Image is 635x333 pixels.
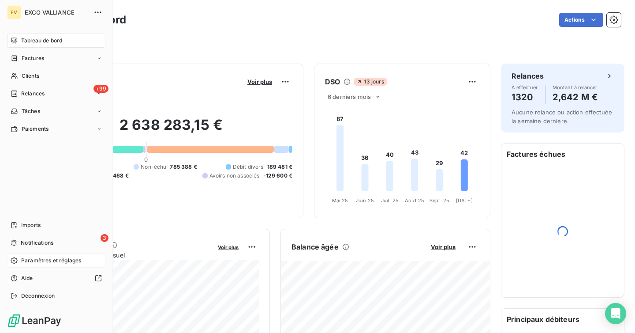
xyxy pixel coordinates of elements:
span: 13 jours [354,78,386,86]
tspan: Juin 25 [356,197,374,204]
div: Open Intercom Messenger [605,303,626,324]
span: Relances [21,90,45,98]
span: À effectuer [512,85,538,90]
span: Débit divers [233,163,264,171]
div: EV [7,5,21,19]
span: Non-échu [141,163,166,171]
h6: DSO [325,76,340,87]
tspan: [DATE] [456,197,473,204]
span: Déconnexion [21,292,55,300]
button: Actions [559,13,603,27]
span: Clients [22,72,39,80]
span: Tableau de bord [21,37,62,45]
span: Avoirs non associés [209,172,260,180]
span: Montant à relancer [553,85,598,90]
span: EXCO VALLIANCE [25,9,88,16]
span: Aide [21,274,33,282]
h2: 2 638 283,15 € [50,116,292,143]
span: Paramètres et réglages [21,257,81,265]
span: Voir plus [218,244,239,250]
button: Voir plus [428,243,458,251]
span: Aucune relance ou action effectuée la semaine dernière. [512,109,612,125]
span: Notifications [21,239,53,247]
span: Paiements [22,125,49,133]
button: Voir plus [245,78,275,86]
span: 0 [144,156,148,163]
h6: Balance âgée [291,242,339,252]
span: 3 [101,234,108,242]
tspan: Août 25 [405,197,424,204]
span: Chiffre d'affaires mensuel [50,250,212,260]
h6: Relances [512,71,544,81]
span: -129 600 € [263,172,293,180]
span: 6 derniers mois [328,93,371,100]
span: Voir plus [247,78,272,85]
tspan: Juil. 25 [381,197,399,204]
span: 785 388 € [170,163,197,171]
h4: 1320 [512,90,538,104]
h6: Principaux débiteurs [501,309,624,330]
span: Tâches [22,107,40,115]
h6: Factures échues [501,144,624,165]
button: Voir plus [215,243,241,251]
span: +99 [93,85,108,93]
tspan: Sept. 25 [430,197,449,204]
span: Voir plus [431,243,456,250]
tspan: Mai 25 [332,197,348,204]
h4: 2,642 M € [553,90,598,104]
span: Imports [21,221,41,229]
span: Factures [22,54,44,62]
a: Aide [7,271,105,285]
span: 189 481 € [267,163,292,171]
img: Logo LeanPay [7,314,62,328]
